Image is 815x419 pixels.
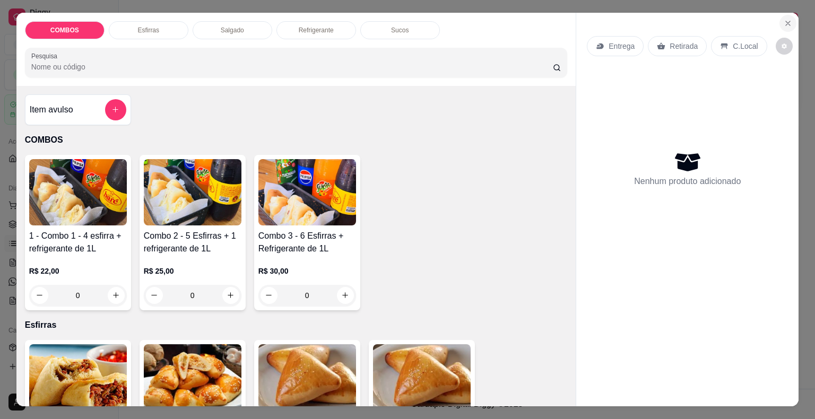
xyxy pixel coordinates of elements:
[221,26,244,34] p: Salgado
[31,51,61,60] label: Pesquisa
[137,26,159,34] p: Esfirras
[299,26,334,34] p: Refrigerante
[776,38,793,55] button: decrease-product-quantity
[670,41,698,51] p: Retirada
[373,344,471,411] img: product-image
[258,266,356,276] p: R$ 30,00
[50,26,79,34] p: COMBOS
[29,159,127,225] img: product-image
[258,344,356,411] img: product-image
[779,15,796,32] button: Close
[634,175,741,188] p: Nenhum produto adicionado
[609,41,635,51] p: Entrega
[29,344,127,411] img: product-image
[29,266,127,276] p: R$ 22,00
[144,344,241,411] img: product-image
[258,159,356,225] img: product-image
[144,159,241,225] img: product-image
[31,62,553,72] input: Pesquisa
[258,230,356,255] h4: Combo 3 - 6 Esfirras + Refrigerante de 1L
[30,103,73,116] h4: Item avulso
[29,230,127,255] h4: 1 - Combo 1 - 4 esfirra + refrigerante de 1L
[25,134,568,146] p: COMBOS
[105,99,126,120] button: add-separate-item
[733,41,758,51] p: C.Local
[144,266,241,276] p: R$ 25,00
[144,230,241,255] h4: Combo 2 - 5 Esfirras + 1 refrigerante de 1L
[391,26,409,34] p: Sucos
[25,319,568,331] p: Esfirras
